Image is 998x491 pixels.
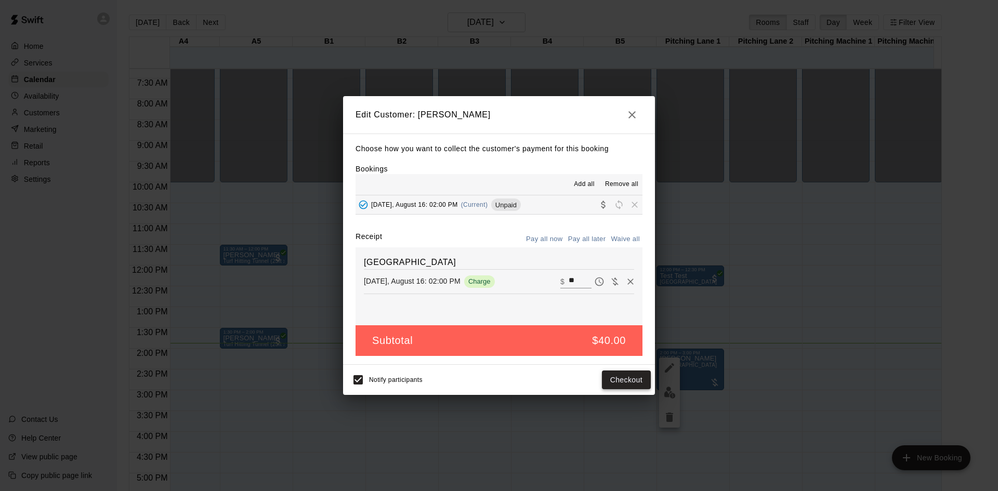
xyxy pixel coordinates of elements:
button: Pay all now [523,231,566,247]
label: Bookings [356,165,388,173]
button: Added - Collect Payment [356,197,371,213]
h6: [GEOGRAPHIC_DATA] [364,256,634,269]
span: Waive payment [607,276,623,285]
label: Receipt [356,231,382,247]
span: Reschedule [611,201,627,208]
span: Unpaid [491,201,521,209]
span: [DATE], August 16: 02:00 PM [371,201,458,208]
h2: Edit Customer: [PERSON_NAME] [343,96,655,134]
span: Collect payment [596,201,611,208]
p: [DATE], August 16: 02:00 PM [364,276,461,286]
button: Remove all [601,176,642,193]
p: Choose how you want to collect the customer's payment for this booking [356,142,642,155]
span: Notify participants [369,376,423,383]
h5: $40.00 [592,334,626,348]
span: Charge [464,277,495,285]
button: Remove [623,274,638,289]
button: Waive all [608,231,642,247]
button: Checkout [602,370,651,390]
span: Add all [574,179,595,190]
span: (Current) [461,201,488,208]
h5: Subtotal [372,334,413,348]
span: Remove all [605,179,638,190]
p: $ [560,276,564,287]
button: Added - Collect Payment[DATE], August 16: 02:00 PM(Current)UnpaidCollect paymentRescheduleRemove [356,195,642,215]
span: Pay later [592,276,607,285]
button: Pay all later [566,231,609,247]
button: Add all [568,176,601,193]
span: Remove [627,201,642,208]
